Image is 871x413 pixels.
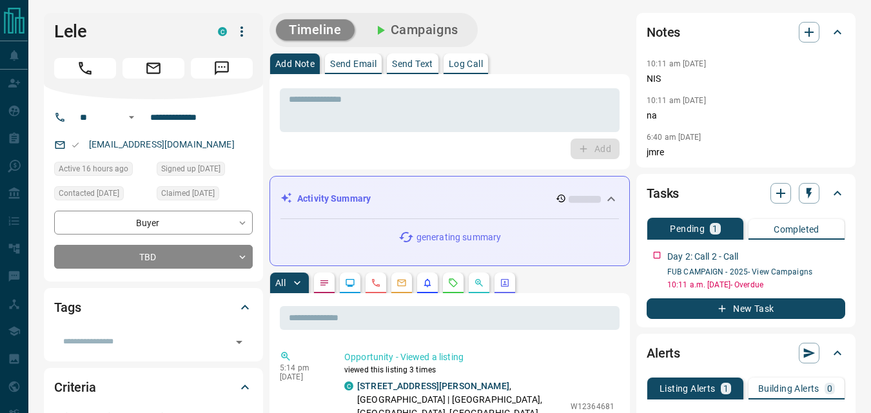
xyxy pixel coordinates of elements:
[54,372,253,403] div: Criteria
[416,231,501,244] p: generating summary
[647,96,706,105] p: 10:11 am [DATE]
[122,58,184,79] span: Email
[54,377,96,398] h2: Criteria
[344,364,614,376] p: viewed this listing 3 times
[660,384,716,393] p: Listing Alerts
[54,211,253,235] div: Buyer
[89,139,235,149] a: [EMAIL_ADDRESS][DOMAIN_NAME]
[647,298,845,319] button: New Task
[276,19,355,41] button: Timeline
[344,351,614,364] p: Opportunity - Viewed a listing
[59,187,119,200] span: Contacted [DATE]
[474,278,484,288] svg: Opportunities
[319,278,329,288] svg: Notes
[360,19,471,41] button: Campaigns
[54,58,116,79] span: Call
[647,338,845,369] div: Alerts
[297,192,371,206] p: Activity Summary
[344,381,353,390] div: condos.ca
[218,27,227,36] div: condos.ca
[827,384,832,393] p: 0
[54,186,150,204] div: Mon Oct 13 2025
[647,59,706,68] p: 10:11 am [DATE]
[71,140,80,149] svg: Email Valid
[758,384,819,393] p: Building Alerts
[647,183,679,204] h2: Tasks
[647,133,701,142] p: 6:40 am [DATE]
[191,58,253,79] span: Message
[667,250,739,264] p: Day 2: Call 2 - Call
[54,162,150,180] div: Tue Oct 14 2025
[774,225,819,234] p: Completed
[500,278,510,288] svg: Agent Actions
[670,224,705,233] p: Pending
[54,292,253,323] div: Tags
[448,278,458,288] svg: Requests
[371,278,381,288] svg: Calls
[712,224,718,233] p: 1
[157,186,253,204] div: Sun Oct 12 2025
[647,17,845,48] div: Notes
[54,21,199,42] h1: Lele
[280,187,619,211] div: Activity Summary
[280,372,325,381] p: [DATE]
[667,267,812,276] a: FUB CAMPAIGN - 2025- View Campaigns
[280,363,325,372] p: 5:14 pm
[157,162,253,180] div: Wed Mar 24 2021
[54,245,253,269] div: TBD
[647,343,680,363] h2: Alerts
[667,279,845,291] p: 10:11 a.m. [DATE] - Overdue
[161,187,215,200] span: Claimed [DATE]
[275,278,286,287] p: All
[345,278,355,288] svg: Lead Browsing Activity
[275,59,315,68] p: Add Note
[392,59,433,68] p: Send Text
[124,110,139,125] button: Open
[161,162,220,175] span: Signed up [DATE]
[330,59,377,68] p: Send Email
[449,59,483,68] p: Log Call
[54,297,81,318] h2: Tags
[647,72,845,86] p: NIS
[647,109,845,122] p: na
[59,162,128,175] span: Active 16 hours ago
[571,401,614,412] p: W12364681
[723,384,729,393] p: 1
[647,178,845,209] div: Tasks
[357,381,509,391] a: [STREET_ADDRESS][PERSON_NAME]
[230,333,248,351] button: Open
[422,278,433,288] svg: Listing Alerts
[647,146,845,159] p: jmre
[647,22,680,43] h2: Notes
[396,278,407,288] svg: Emails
